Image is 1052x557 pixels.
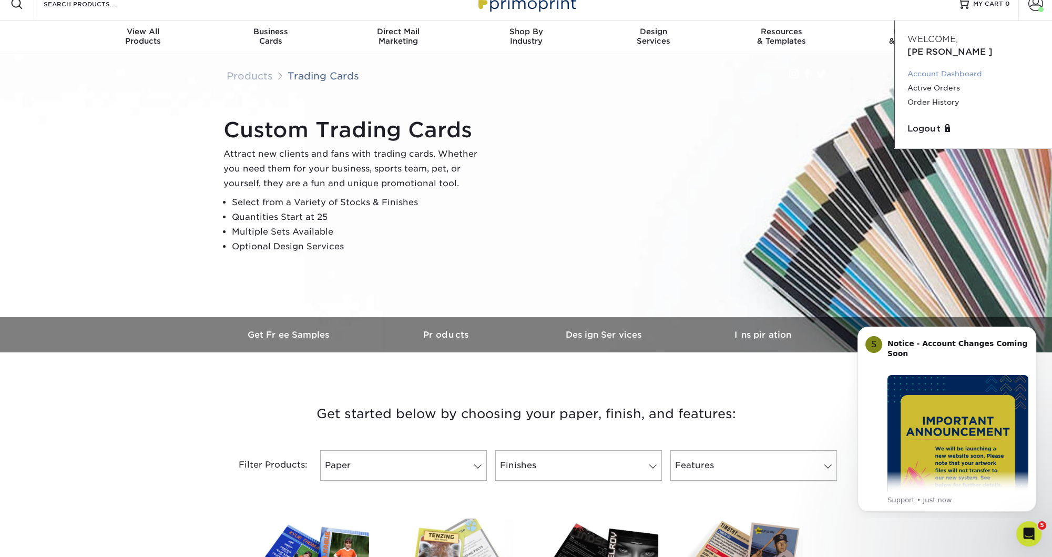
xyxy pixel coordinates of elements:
[223,117,486,143] h1: Custom Trading Cards
[79,27,207,36] span: View All
[334,27,462,36] span: Direct Mail
[718,27,845,36] span: Resources
[227,70,273,82] a: Products
[232,195,486,210] li: Select from a Variety of Stocks & Finishes
[320,450,487,481] a: Paper
[684,317,842,352] a: Inspiration
[526,317,684,352] a: Design Services
[590,27,718,46] div: Services
[907,95,1039,109] a: Order History
[845,21,973,54] a: Contact& Support
[670,450,837,481] a: Features
[79,27,207,46] div: Products
[207,21,334,54] a: BusinessCards
[1038,521,1046,530] span: 5
[526,330,684,340] h3: Design Services
[907,81,1039,95] a: Active Orders
[907,47,993,57] span: [PERSON_NAME]
[462,27,590,46] div: Industry
[207,27,334,36] span: Business
[369,330,526,340] h3: Products
[232,210,486,225] li: Quantities Start at 25
[718,21,845,54] a: Resources& Templates
[219,390,834,438] h3: Get started below by choosing your paper, finish, and features:
[369,317,526,352] a: Products
[232,225,486,239] li: Multiple Sets Available
[223,147,486,191] p: Attract new clients and fans with trading cards. Whether you need them for your business, sports ...
[211,330,369,340] h3: Get Free Samples
[232,239,486,254] li: Optional Design Services
[495,450,662,481] a: Finishes
[845,27,973,46] div: & Support
[462,27,590,36] span: Shop By
[842,317,1052,518] iframe: Intercom notifications message
[334,27,462,46] div: Marketing
[334,21,462,54] a: Direct MailMarketing
[1016,521,1041,546] iframe: Intercom live chat
[79,21,207,54] a: View AllProducts
[845,27,973,36] span: Contact
[590,21,718,54] a: DesignServices
[207,27,334,46] div: Cards
[211,450,316,481] div: Filter Products:
[211,317,369,352] a: Get Free Samples
[907,34,958,44] span: Welcome,
[907,123,1039,135] a: Logout
[684,330,842,340] h3: Inspiration
[288,70,359,82] a: Trading Cards
[462,21,590,54] a: Shop ByIndustry
[718,27,845,46] div: & Templates
[590,27,718,36] span: Design
[907,67,1039,81] a: Account Dashboard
